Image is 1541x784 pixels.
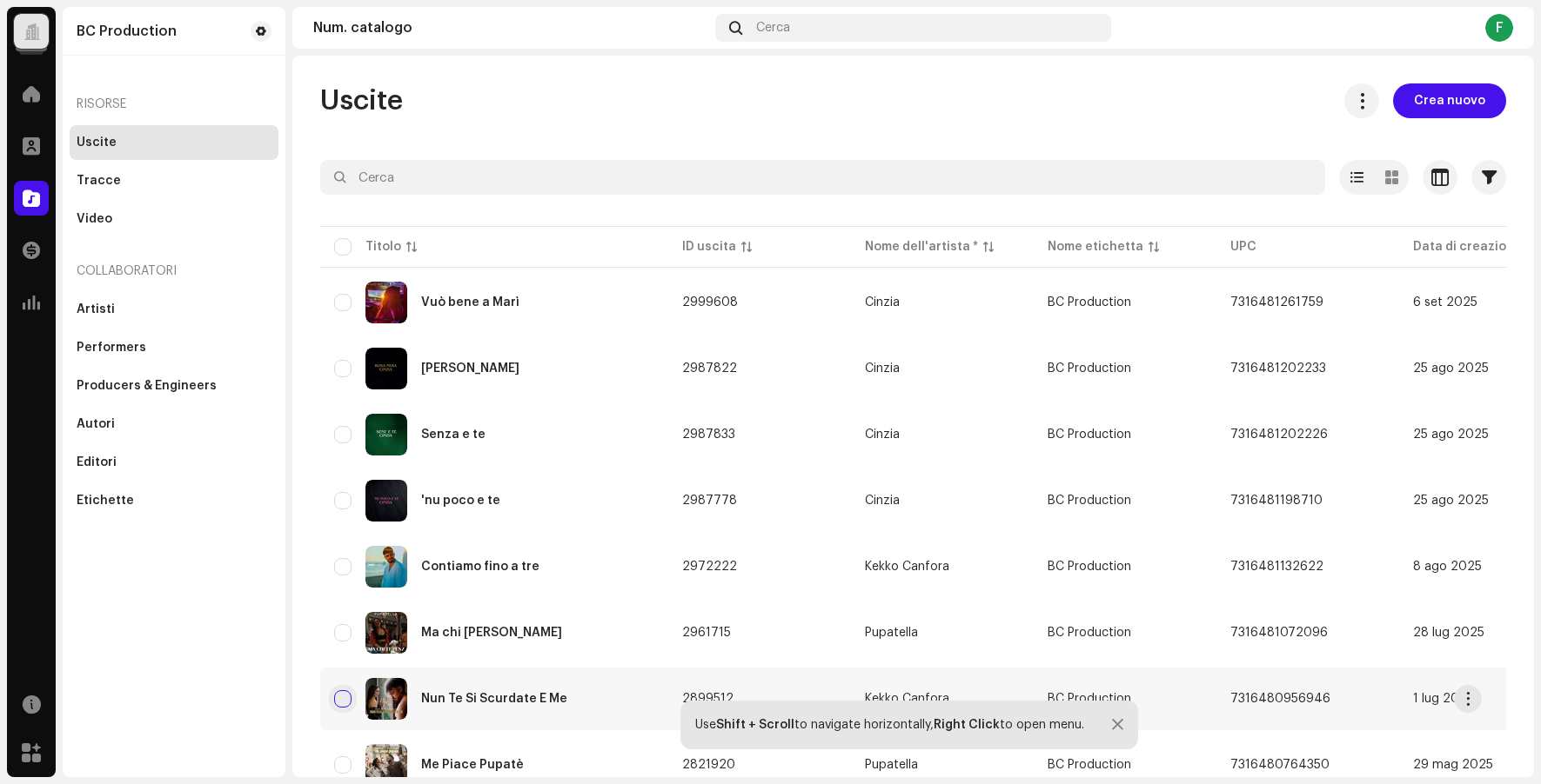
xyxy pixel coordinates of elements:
[1230,429,1328,441] span: 7316481202226
[70,125,278,160] re-m-nav-item: Uscite
[1230,627,1328,639] span: 7316481072096
[77,417,115,431] div: Autori
[865,429,900,441] div: Cinzia
[1414,83,1485,118] span: Crea nuovo
[1393,83,1506,118] button: Crea nuovo
[1413,495,1489,507] span: 25 ago 2025
[1413,627,1484,639] span: 28 lug 2025
[70,250,278,292] re-a-nav-header: Collaboratori
[365,414,407,455] img: b2a39dc3-56d0-4b80-aa2c-8d8ba7c6a388
[70,445,278,480] re-m-nav-item: Editori
[865,627,918,639] div: Pupatella
[1413,561,1482,573] span: 8 ago 2025
[865,362,900,375] div: Cinzia
[865,362,1020,375] span: Cinzia
[682,693,734,705] span: 2899512
[70,330,278,365] re-m-nav-item: Performers
[865,495,900,507] div: Cinzia
[682,561,737,573] span: 2972222
[865,693,949,705] div: Kekko Canfora
[421,627,562,639] div: Ma chi te penz
[77,24,177,38] div: BC Production
[682,362,737,375] span: 2987822
[865,693,1020,705] span: Kekko Canfora
[77,341,146,355] div: Performers
[77,494,134,508] div: Etichette
[365,348,407,389] img: f14fbd13-deaf-41f5-9ef4-7aceb02153ad
[1230,693,1330,705] span: 7316480956946
[77,379,217,393] div: Producers & Engineers
[682,495,737,507] span: 2987778
[1230,561,1323,573] span: 7316481132622
[1048,693,1131,705] span: BC Production
[77,302,115,316] div: Artisti
[1230,296,1323,309] span: 7316481261759
[682,296,738,309] span: 2999608
[421,296,519,309] div: Vuò bene a Marì
[1048,362,1131,375] span: BC Production
[756,21,790,35] span: Cerca
[865,296,1020,309] span: Cinzia
[365,678,407,720] img: e4f9fe74-cc6c-41d6-a0b1-a6bece2ee4af
[1048,429,1131,441] span: BC Production
[1048,627,1131,639] span: BC Production
[865,429,1020,441] span: Cinzia
[70,202,278,236] re-m-nav-item: Video
[1413,296,1477,309] span: 6 set 2025
[1485,14,1513,42] div: F
[77,136,117,149] div: Uscite
[1230,362,1326,375] span: 7316481202233
[365,546,407,588] img: 37ec2a62-b0c4-40f5-a5d5-e4b16b33a3c3
[70,407,278,442] re-m-nav-item: Autori
[320,83,403,118] span: Uscite
[1230,495,1323,507] span: 7316481198710
[1048,296,1131,309] span: BC Production
[865,238,978,256] div: Nome dell'artista *
[682,759,735,771] span: 2821920
[70,163,278,198] re-m-nav-item: Tracce
[682,627,731,639] span: 2961715
[365,238,401,256] div: Titolo
[320,160,1325,195] input: Cerca
[1048,759,1131,771] span: BC Production
[1413,693,1474,705] span: 1 lug 2025
[421,561,539,573] div: Contiamo fino a tre
[365,612,407,654] img: 753fac97-b2a4-43a9-806f-3ed1b4bf9ebb
[865,561,949,573] div: Kekko Canfora
[70,83,278,125] re-a-nav-header: Risorse
[421,429,486,441] div: Senza e te
[421,693,567,705] div: Nun Te Si Scurdate E Me
[421,759,524,771] div: Me Piace Pupatè
[865,627,1020,639] span: Pupatella
[421,362,519,375] div: Rosa Nera
[716,719,794,731] strong: Shift + Scroll
[313,21,708,35] div: Num. catalogo
[70,483,278,518] re-m-nav-item: Etichette
[365,480,407,522] img: 7b0d7486-f3ab-4b5b-96c8-cc66d36fb023
[77,455,117,469] div: Editori
[1413,759,1493,771] span: 29 mag 2025
[865,495,1020,507] span: Cinzia
[1230,759,1330,771] span: 7316480764350
[1048,238,1143,256] div: Nome etichetta
[865,561,1020,573] span: Kekko Canfora
[865,296,900,309] div: Cinzia
[682,429,735,441] span: 2987833
[1413,362,1489,375] span: 25 ago 2025
[682,238,736,256] div: ID uscita
[865,759,1020,771] span: Pupatella
[1413,238,1522,256] div: Data di creazione
[365,282,407,323] img: 7743b235-650a-4558-b193-85fe1dcb114c
[421,495,500,507] div: 'nu poco e te
[77,174,121,188] div: Tracce
[1048,561,1131,573] span: BC Production
[70,292,278,327] re-m-nav-item: Artisti
[77,212,112,226] div: Video
[934,719,1000,731] strong: Right Click
[695,718,1084,732] div: Use to navigate horizontally, to open menu.
[1048,495,1131,507] span: BC Production
[1413,429,1489,441] span: 25 ago 2025
[865,759,918,771] div: Pupatella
